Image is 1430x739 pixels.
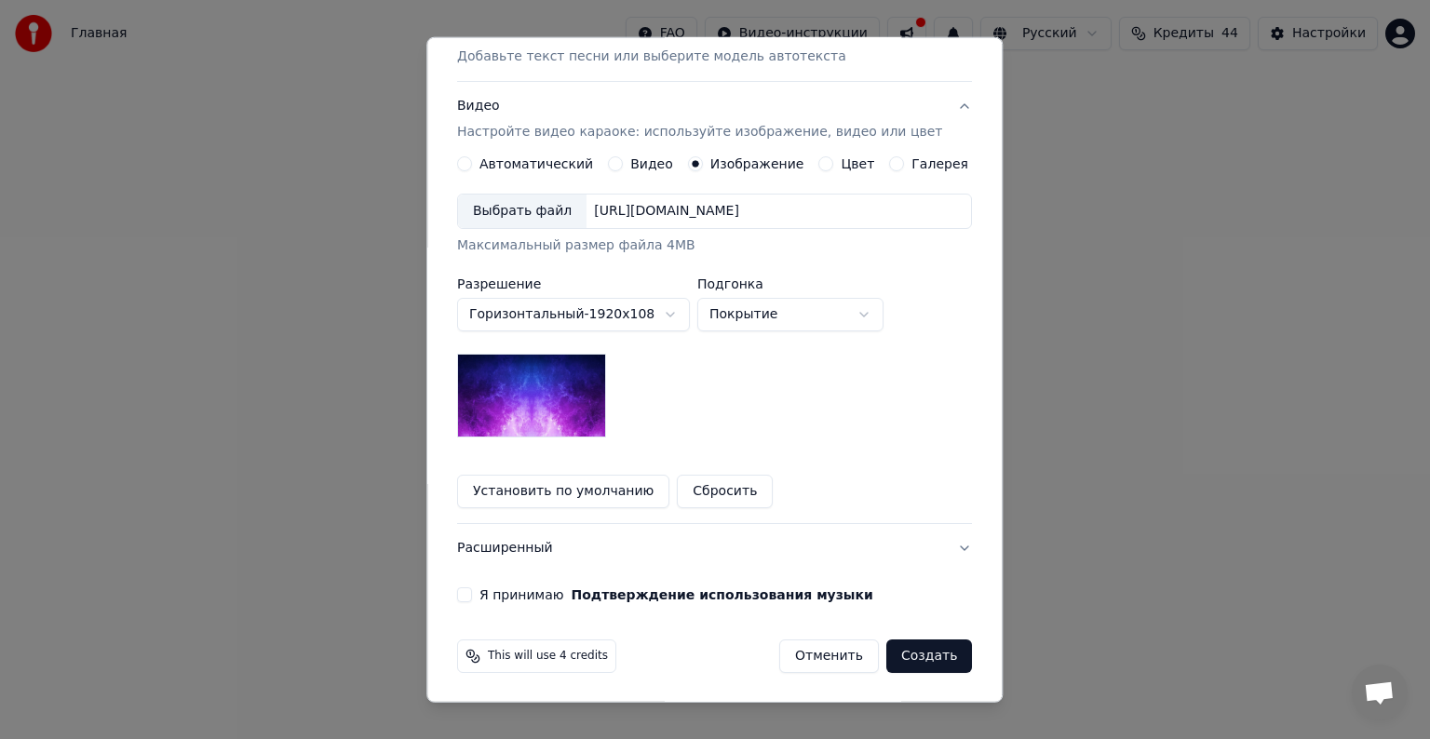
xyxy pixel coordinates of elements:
span: This will use 4 credits [488,649,608,664]
div: Видео [457,97,942,141]
button: Сбросить [678,475,774,508]
label: Разрешение [457,277,690,290]
p: Настройте видео караоке: используйте изображение, видео или цвет [457,123,942,141]
div: ВидеоНастройте видео караоке: используйте изображение, видео или цвет [457,156,972,523]
label: Цвет [842,157,875,170]
label: Видео [630,157,673,170]
label: Галерея [912,157,969,170]
button: Расширенный [457,524,972,572]
label: Я принимаю [479,588,873,601]
p: Добавьте текст песни или выберите модель автотекста [457,47,846,66]
button: Установить по умолчанию [457,475,669,508]
button: Создать [886,639,972,673]
label: Изображение [710,157,804,170]
div: Максимальный размер файла 4MB [457,236,972,255]
button: Я принимаю [572,588,873,601]
label: Подгонка [697,277,884,290]
label: Автоматический [479,157,593,170]
button: Отменить [779,639,879,673]
button: ВидеоНастройте видео караоке: используйте изображение, видео или цвет [457,82,972,156]
button: Текст песниДобавьте текст песни или выберите модель автотекста [457,7,972,81]
div: Выбрать файл [458,195,587,228]
div: [URL][DOMAIN_NAME] [587,202,747,221]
